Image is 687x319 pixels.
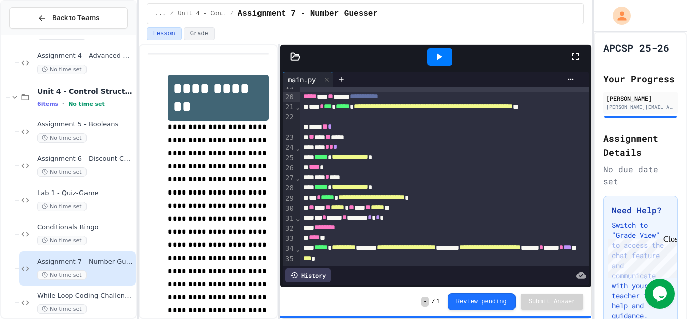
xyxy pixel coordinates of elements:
[529,298,576,306] span: Submit Answer
[283,204,295,214] div: 30
[283,254,295,274] div: 35
[37,270,87,280] span: No time set
[37,155,134,163] span: Assignment 6 - Discount Calculator
[155,10,166,18] span: ...
[283,102,295,112] div: 21
[431,298,435,306] span: /
[604,235,677,278] iframe: chat widget
[37,223,134,232] span: Conditionals Bingo
[178,10,226,18] span: Unit 4 - Control Structures
[283,82,295,92] div: 19
[37,236,87,245] span: No time set
[62,100,64,108] span: •
[283,214,295,224] div: 31
[421,297,429,307] span: -
[37,65,87,74] span: No time set
[37,120,134,129] span: Assignment 5 - Booleans
[170,10,174,18] span: /
[283,234,295,244] div: 33
[37,133,87,143] span: No time set
[283,173,295,183] div: 27
[283,72,333,87] div: main.py
[295,103,300,111] span: Fold line
[283,194,295,204] div: 29
[37,292,134,300] span: While Loop Coding Challenges (In-Class)
[602,4,633,27] div: My Account
[283,92,295,102] div: 20
[184,27,215,40] button: Grade
[295,214,300,222] span: Fold line
[68,101,105,107] span: No time set
[521,294,584,310] button: Submit Answer
[283,133,295,143] div: 23
[37,167,87,177] span: No time set
[52,13,99,23] span: Back to Teams
[283,163,295,173] div: 26
[283,183,295,194] div: 28
[283,244,295,254] div: 34
[436,298,440,306] span: 1
[283,74,321,85] div: main.py
[603,131,678,159] h2: Assignment Details
[37,101,58,107] span: 6 items
[603,72,678,86] h2: Your Progress
[285,268,331,282] div: History
[606,94,675,103] div: [PERSON_NAME]
[645,279,677,309] iframe: chat widget
[4,4,69,64] div: Chat with us now!Close
[37,87,134,96] span: Unit 4 - Control Structures
[603,163,678,187] div: No due date set
[230,10,233,18] span: /
[295,245,300,253] span: Fold line
[37,258,134,266] span: Assignment 7 - Number Guesser
[37,52,134,60] span: Assignment 4 - Advanced Calc
[37,189,134,198] span: Lab 1 - Quiz-Game
[283,153,295,163] div: 25
[147,27,182,40] button: Lesson
[448,293,516,310] button: Review pending
[37,202,87,211] span: No time set
[9,7,128,29] button: Back to Teams
[283,143,295,153] div: 24
[295,174,300,182] span: Fold line
[283,224,295,234] div: 32
[283,112,295,133] div: 22
[606,103,675,111] div: [PERSON_NAME][EMAIL_ADDRESS][DOMAIN_NAME]
[603,41,669,55] h1: APCSP 25-26
[238,8,378,20] span: Assignment 7 - Number Guesser
[295,144,300,152] span: Fold line
[37,304,87,314] span: No time set
[612,204,669,216] h3: Need Help?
